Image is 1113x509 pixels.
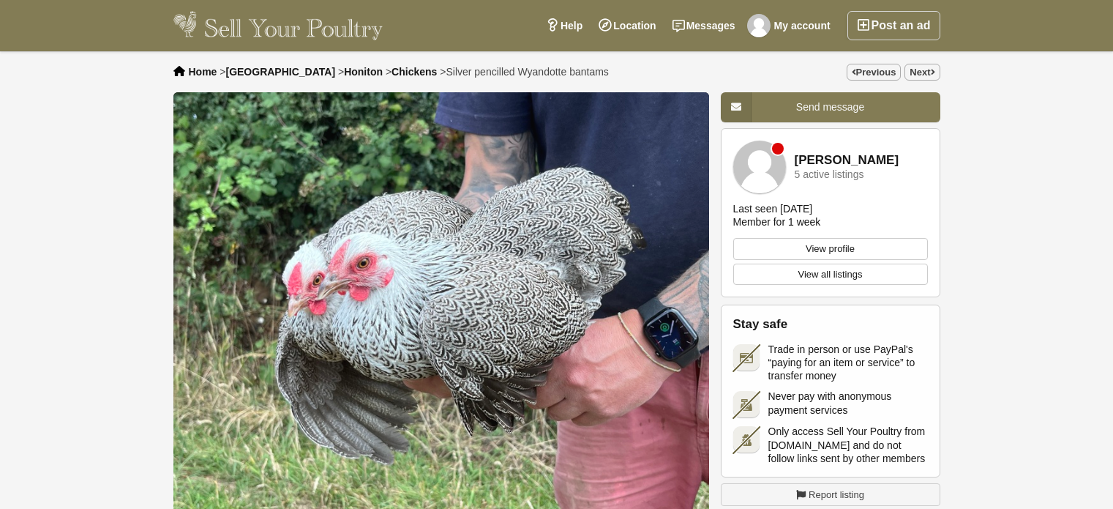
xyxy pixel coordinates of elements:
img: Sell Your Poultry [173,11,383,40]
a: View profile [733,238,928,260]
a: Location [591,11,664,40]
a: Previous [847,64,902,81]
a: Help [538,11,591,40]
a: [PERSON_NAME] [795,154,899,168]
div: 5 active listings [795,169,864,180]
a: Chickens [391,66,437,78]
a: Post an ad [847,11,940,40]
li: > [440,66,609,78]
a: Send message [721,92,940,122]
li: > [386,66,437,78]
span: Send message [796,101,864,113]
a: Report listing [721,483,940,507]
div: Member is offline [772,143,784,155]
span: Never pay with anonymous payment services [768,390,928,416]
a: Home [189,66,217,78]
span: Report listing [809,488,864,502]
a: Honiton [344,66,383,78]
li: > [338,66,383,78]
a: My account [743,11,839,40]
span: Silver pencilled Wyandotte bantams [446,66,608,78]
a: [GEOGRAPHIC_DATA] [225,66,335,78]
img: Oliver [733,141,786,193]
a: Messages [664,11,743,40]
a: Next [904,64,940,81]
span: Only access Sell Your Poultry from [DOMAIN_NAME] and do not follow links sent by other members [768,425,928,465]
span: Trade in person or use PayPal's “paying for an item or service” to transfer money [768,343,928,383]
img: Gill Evans [747,14,771,37]
a: View all listings [733,264,928,286]
div: Last seen [DATE] [733,202,813,215]
div: Member for 1 week [733,215,821,229]
li: > [220,66,335,78]
h2: Stay safe [733,317,928,332]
